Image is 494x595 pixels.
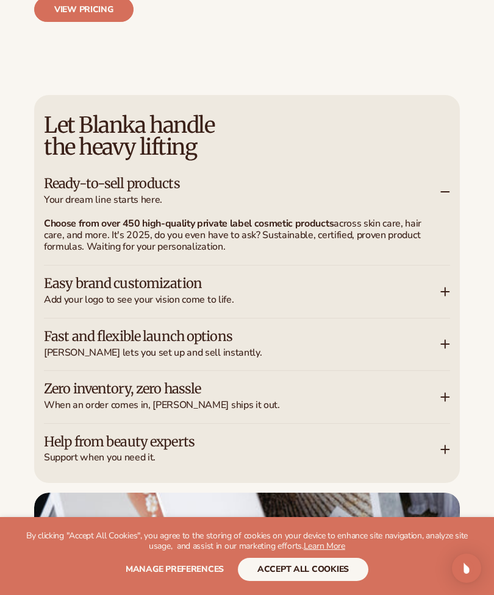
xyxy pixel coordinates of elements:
div: Open Intercom Messenger [452,554,481,583]
h3: Easy brand customization [44,278,404,290]
span: Support when you need it. [44,452,440,463]
h3: Fast and flexible launch options [44,331,404,343]
span: Your dream line starts here. [44,195,440,206]
h3: Ready-to-sell products [44,178,404,190]
h3: Zero inventory, zero hassle [44,383,404,395]
h2: Let Blanka handle the heavy lifting [44,114,450,158]
strong: Choose from over 450 high-quality private label cosmetic products [44,217,334,230]
h3: Help from beauty experts [44,436,404,448]
p: By clicking "Accept All Cookies", you agree to the storing of cookies on your device to enhance s... [24,531,470,552]
p: across skin care, hair care, and more. It's 2025, do you even have to ask? Sustainable, certified... [44,218,435,253]
span: Manage preferences [126,563,224,575]
span: Add your logo to see your vision come to life. [44,295,440,306]
span: [PERSON_NAME] lets you set up and sell instantly. [44,348,440,359]
button: Manage preferences [126,558,224,581]
span: When an order comes in, [PERSON_NAME] ships it out. [44,400,440,411]
button: accept all cookies [238,558,368,581]
a: Learn More [304,540,345,552]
